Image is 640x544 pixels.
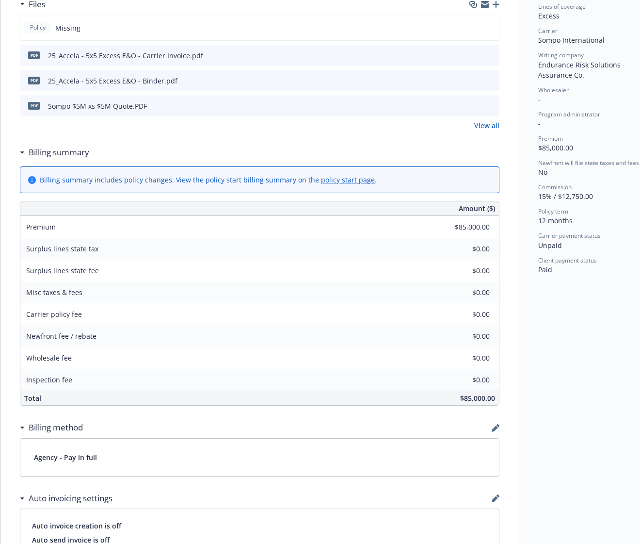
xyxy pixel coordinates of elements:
[538,119,541,128] span: -
[26,222,56,231] span: Premium
[487,50,496,61] button: preview file
[487,76,496,86] button: preview file
[459,203,495,214] span: Amount ($)
[432,264,496,278] input: 0.00
[538,95,541,104] span: -
[28,77,40,84] span: pdf
[471,101,479,111] button: download file
[48,101,147,111] div: Sompo $5M xs $5M Quote.PDF
[321,175,375,184] a: policy start page
[32,521,487,531] span: Auto invoice creation is off
[432,351,496,365] input: 0.00
[29,492,112,505] h3: Auto invoicing settings
[538,207,568,215] span: Policy term
[432,285,496,300] input: 0.00
[471,76,479,86] button: download file
[26,266,99,275] span: Surplus lines state fee
[432,220,496,234] input: 0.00
[24,394,41,403] span: Total
[20,492,112,505] div: Auto invoicing settings
[28,51,40,59] span: pdf
[26,310,82,319] span: Carrier policy fee
[538,51,584,59] span: Writing company
[538,2,586,11] span: Lines of coverage
[28,102,40,109] span: PDF
[432,373,496,387] input: 0.00
[538,143,573,152] span: $85,000.00
[538,27,558,35] span: Carrier
[538,134,563,143] span: Premium
[28,23,48,32] span: Policy
[29,421,83,434] h3: Billing method
[432,329,496,344] input: 0.00
[538,265,552,274] span: Paid
[538,167,547,177] span: No
[20,421,83,434] div: Billing method
[471,50,479,61] button: download file
[487,101,496,111] button: preview file
[538,35,605,45] span: Sompo International
[538,241,562,250] span: Unpaid
[538,110,600,118] span: Program administrator
[26,375,72,384] span: Inspection fee
[26,331,96,341] span: Newfront fee / rebate
[538,216,573,225] span: 12 months
[26,244,98,253] span: Surplus lines state tax
[538,86,569,94] span: Wholesaler
[48,50,203,61] div: 25_Accela - 5x5 Excess E&O - Carrier Invoice.pdf
[20,146,89,159] div: Billing summary
[538,159,639,167] span: Newfront will file state taxes and fees
[538,60,623,80] span: Endurance Risk Solutions Assurance Co.
[538,256,597,264] span: Client payment status
[40,175,377,185] div: Billing summary includes policy changes. View the policy start billing summary on the .
[48,76,177,86] div: 25_Accela - 5x5 Excess E&O - Binder.pdf
[474,120,499,131] a: View all
[538,231,601,240] span: Carrier payment status
[432,307,496,322] input: 0.00
[20,439,499,476] div: Agency - Pay in full
[26,288,82,297] span: Misc taxes & fees
[460,394,495,403] span: $85,000.00
[55,23,80,33] span: Missing
[432,242,496,256] input: 0.00
[538,183,572,191] span: Commission
[29,146,89,159] h3: Billing summary
[538,192,593,201] span: 15% / $12,750.00
[26,353,72,363] span: Wholesale fee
